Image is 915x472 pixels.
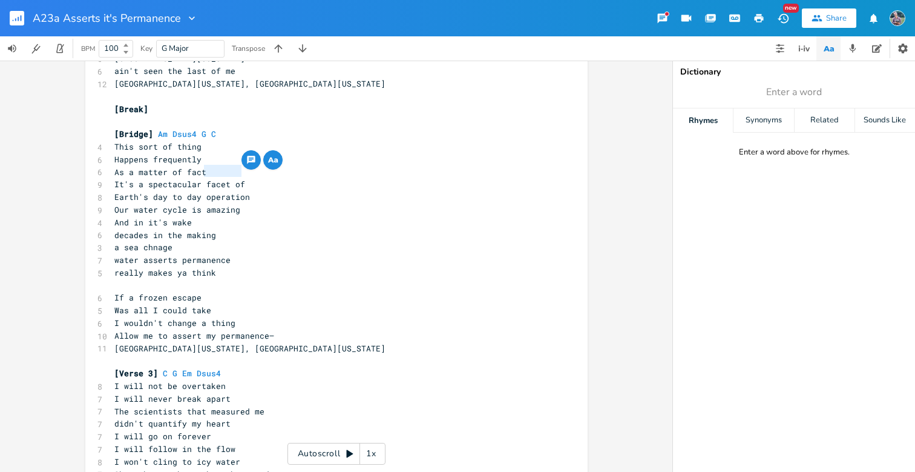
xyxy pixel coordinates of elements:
[783,4,799,13] div: New
[114,65,235,76] span: ain't seen the last of me
[33,13,181,24] span: A23a Asserts it's Permanence
[802,8,856,28] button: Share
[114,393,231,404] span: I will never break apart
[114,204,240,215] span: Our water cycle is amazing
[287,443,385,465] div: Autoscroll
[172,368,177,379] span: G
[114,456,240,467] span: I won't cling to icy water
[114,317,235,328] span: I wouldn't change a thing
[114,167,206,178] span: As a matter of fact
[232,45,265,52] div: Transpose
[114,305,211,316] span: Was all I could take
[114,368,158,379] span: [Verse 3]
[733,108,793,133] div: Synonyms
[360,443,382,465] div: 1x
[162,43,189,54] span: G Major
[81,45,95,52] div: BPM
[114,128,153,139] span: [Bridge]
[114,179,245,190] span: It's a spectacular facet of
[114,154,202,165] span: Happens frequently
[114,242,172,253] span: a sea chnage
[826,13,847,24] div: Share
[771,7,795,29] button: New
[114,267,216,278] span: really makes ya think
[197,368,221,379] span: Dsus4
[114,254,231,265] span: water asserts permanence
[172,128,197,139] span: Dsus4
[114,191,250,202] span: Earth's day to day operation
[114,104,148,115] span: [Break]
[114,292,202,303] span: If a frozen escape
[680,68,908,76] div: Dictionary
[114,217,192,228] span: And in it's wake
[114,431,211,442] span: I will go on forever
[673,108,733,133] div: Rhymes
[114,381,226,391] span: I will not be overtaken
[114,78,385,89] span: [GEOGRAPHIC_DATA][US_STATE], [GEOGRAPHIC_DATA][US_STATE]
[114,406,264,417] span: The scientists that measured me
[739,147,850,158] div: Enter a word above for rhymes.
[163,368,168,379] span: C
[114,418,231,429] span: didn't quantify my heart
[140,45,152,52] div: Key
[182,368,192,379] span: Em
[890,10,905,26] img: Jason McVay
[766,85,822,99] span: Enter a word
[114,230,216,241] span: decades in the making
[114,330,274,341] span: Allow me to assert my permanence—
[795,108,854,133] div: Related
[202,128,206,139] span: G
[211,128,216,139] span: C
[114,343,385,354] span: [GEOGRAPHIC_DATA][US_STATE], [GEOGRAPHIC_DATA][US_STATE]
[114,141,202,152] span: This sort of thing
[855,108,915,133] div: Sounds Like
[158,128,168,139] span: Am
[114,444,235,454] span: I will follow in the flow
